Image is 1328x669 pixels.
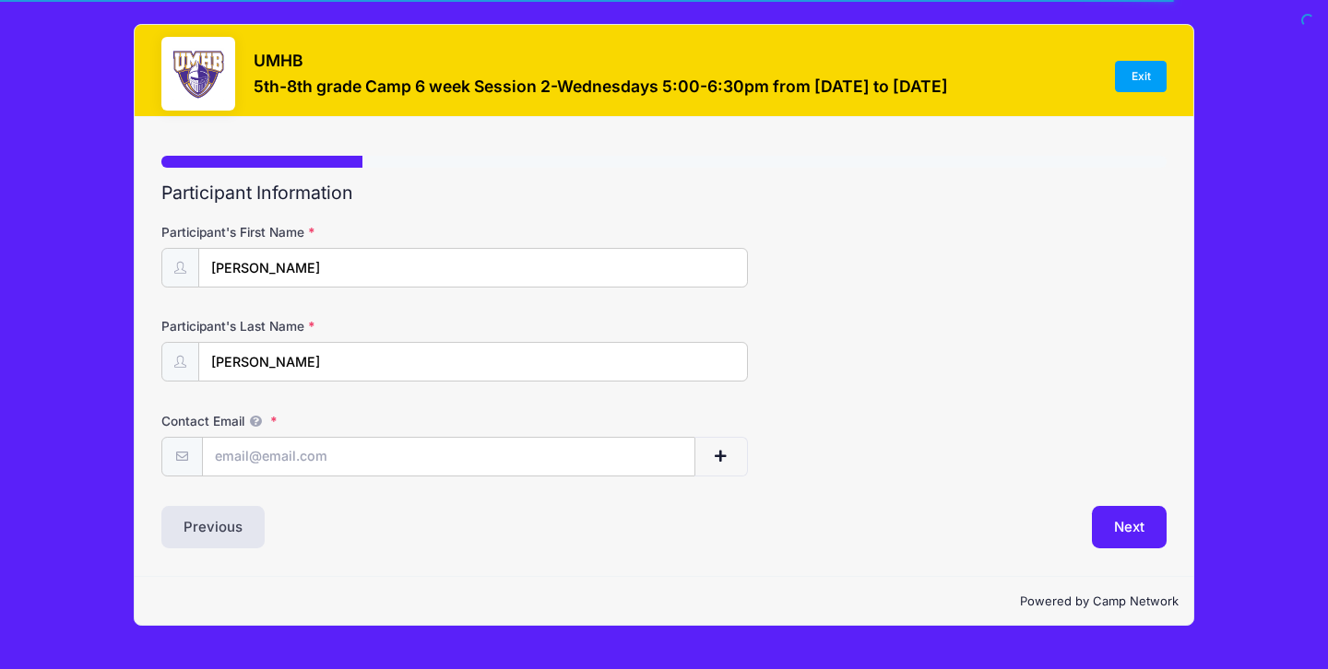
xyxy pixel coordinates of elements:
h3: 5th-8th grade Camp 6 week Session 2-Wednesdays 5:00-6:30pm from [DATE] to [DATE] [254,76,948,96]
input: Participant's First Name [198,248,748,288]
label: Participant's Last Name [161,317,496,335]
button: Next [1092,506,1167,548]
a: Exit [1115,61,1167,92]
label: Contact Email [161,412,496,430]
h2: Participant Information [161,182,1167,204]
label: Participant's First Name [161,223,496,241]
input: Participant's Last Name [198,342,748,381]
button: Previous [161,506,265,548]
span: We will send confirmations, payment reminders, and custom email messages to each address listed. ... [244,414,267,428]
h3: UMHB [254,51,948,70]
p: Powered by Camp Network [149,593,1179,611]
input: email@email.com [202,437,695,476]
